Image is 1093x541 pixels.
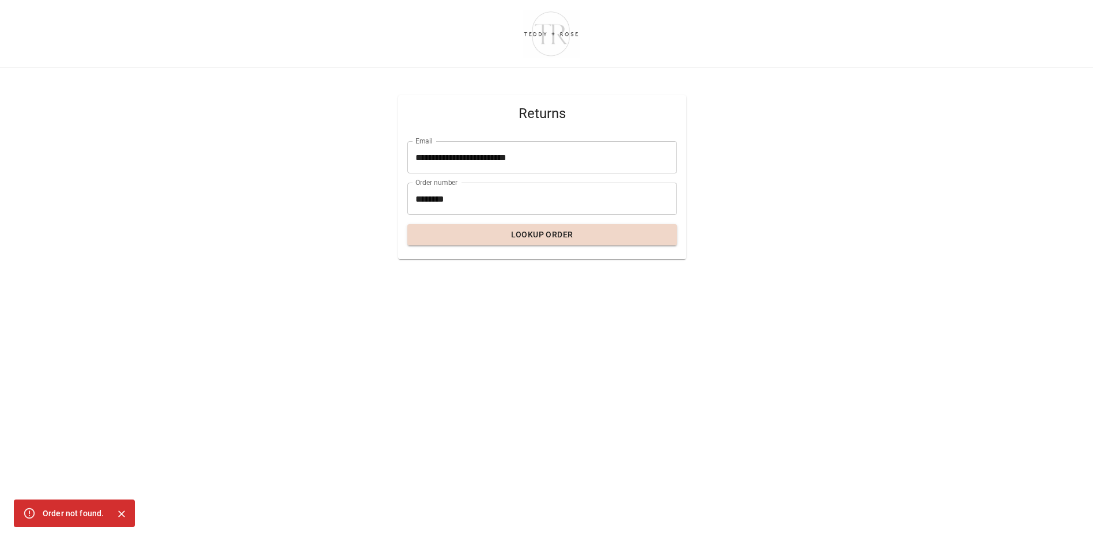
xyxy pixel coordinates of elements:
[43,503,104,524] div: Order not found.
[415,177,457,187] label: Order number
[113,505,130,523] button: Close
[407,104,677,123] span: Returns
[519,9,584,58] img: shop-teddyrose.myshopify.com-d93983e8-e25b-478f-b32e-9430bef33fdd
[407,224,677,245] button: Lookup Order
[415,136,433,146] label: Email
